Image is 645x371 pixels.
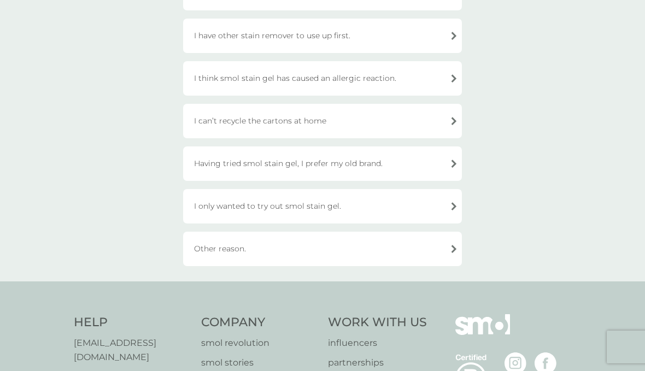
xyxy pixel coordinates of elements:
div: Having tried smol stain gel, I prefer my old brand. [183,146,462,181]
a: smol revolution [201,336,318,350]
a: smol stories [201,356,318,370]
div: I have other stain remover to use up first. [183,19,462,53]
a: partnerships [328,356,427,370]
a: influencers [328,336,427,350]
div: I only wanted to try out smol stain gel. [183,189,462,223]
img: smol [455,314,510,351]
div: I can’t recycle the cartons at home [183,104,462,138]
div: Other reason. [183,232,462,266]
h4: Work With Us [328,314,427,331]
h4: Help [74,314,190,331]
h4: Company [201,314,318,331]
a: [EMAIL_ADDRESS][DOMAIN_NAME] [74,336,190,364]
div: I think smol stain gel has caused an allergic reaction. [183,61,462,96]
